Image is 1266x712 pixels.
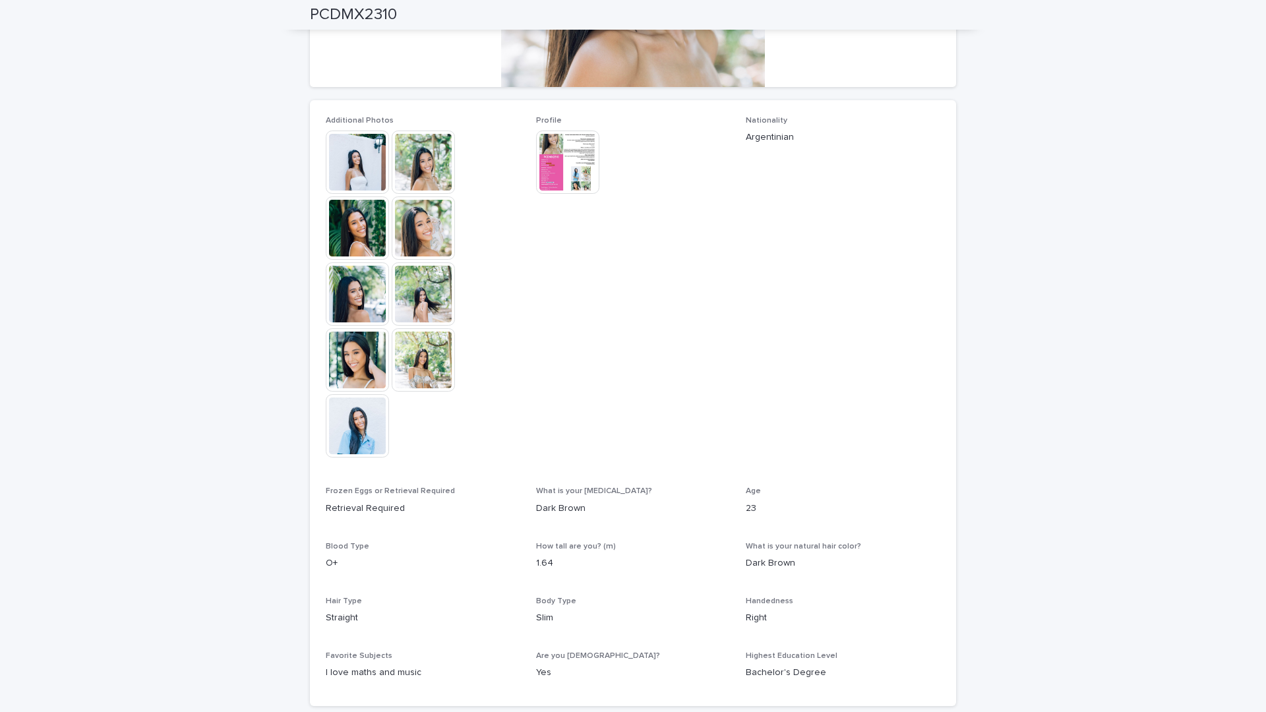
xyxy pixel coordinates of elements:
[310,5,397,24] h2: PCDMX2310
[746,131,940,144] p: Argentinian
[746,502,940,516] p: 23
[536,556,731,570] p: 1.64
[536,543,616,550] span: How tall are you? (m)
[536,117,562,125] span: Profile
[326,543,369,550] span: Blood Type
[536,666,731,680] p: Yes
[326,611,520,625] p: Straight
[746,652,837,660] span: Highest Education Level
[536,597,576,605] span: Body Type
[326,652,392,660] span: Favorite Subjects
[536,502,731,516] p: Dark Brown
[746,597,793,605] span: Handedness
[326,487,455,495] span: Frozen Eggs or Retrieval Required
[326,666,520,680] p: I love maths and music
[326,502,520,516] p: Retrieval Required
[746,117,787,125] span: Nationality
[536,652,660,660] span: Are you [DEMOGRAPHIC_DATA]?
[536,611,731,625] p: Slim
[326,556,520,570] p: O+
[746,487,761,495] span: Age
[746,543,861,550] span: What is your natural hair color?
[326,597,362,605] span: Hair Type
[746,556,940,570] p: Dark Brown
[536,487,652,495] span: What is your [MEDICAL_DATA]?
[746,666,940,680] p: Bachelor's Degree
[746,611,940,625] p: Right
[326,117,394,125] span: Additional Photos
